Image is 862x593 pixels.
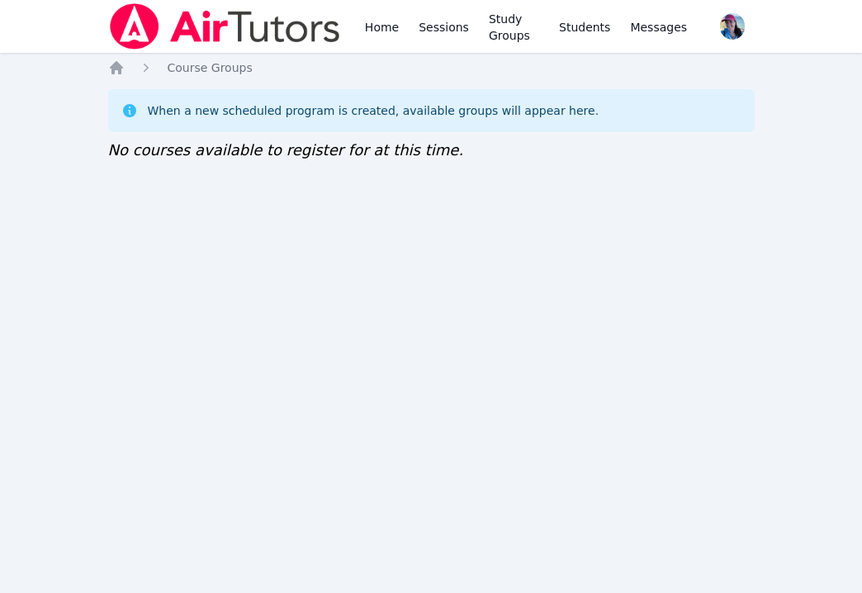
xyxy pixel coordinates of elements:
[168,59,253,76] a: Course Groups
[108,59,755,76] nav: Breadcrumb
[108,141,464,159] span: No courses available to register for at this time.
[168,61,253,74] span: Course Groups
[148,102,599,119] div: When a new scheduled program is created, available groups will appear here.
[108,3,342,50] img: Air Tutors
[630,19,687,36] span: Messages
